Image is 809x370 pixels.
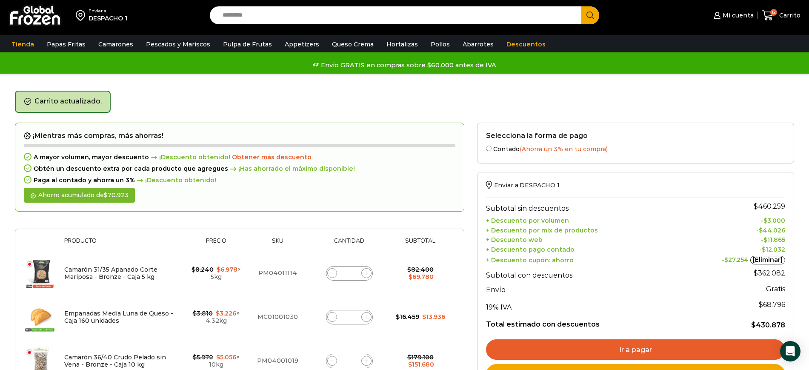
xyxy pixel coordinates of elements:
[89,8,127,14] div: Enviar a
[390,238,451,251] th: Subtotal
[343,311,355,323] input: Product quantity
[407,266,411,273] span: $
[309,238,389,251] th: Cantidad
[486,215,681,224] th: + Descuento por volumen
[280,36,323,52] a: Appetizers
[217,266,220,273] span: $
[60,238,186,251] th: Producto
[24,165,455,172] div: Obtén un descuento extra por cada producto que agregues
[64,310,173,324] a: Empanadas Media Luna de Queso - Caja 160 unidades
[486,198,681,215] th: Subtotal sin descuentos
[89,14,127,23] div: DESPACHO 1
[186,295,246,339] td: × 4.32kg
[681,254,785,265] td: -
[408,361,434,368] bdi: 151.680
[754,269,758,277] span: $
[422,313,426,321] span: $
[494,181,560,189] span: Enviar a DESPACHO 1
[750,256,785,264] a: [Eliminar]
[193,310,197,317] span: $
[104,191,129,199] bdi: 70.923
[407,353,411,361] span: $
[762,246,766,253] span: $
[426,36,454,52] a: Pollos
[759,227,785,234] bdi: 44.026
[216,353,220,361] span: $
[754,202,758,210] span: $
[486,132,785,140] h2: Selecciona la forma de pago
[581,6,599,24] button: Search button
[762,6,800,26] a: 12 Carrito
[762,246,785,253] bdi: 12.032
[246,295,309,339] td: MC01001030
[382,36,422,52] a: Hortalizas
[343,355,355,367] input: Product quantity
[186,251,246,295] td: × 5kg
[712,7,753,24] a: Mi cuenta
[192,266,214,273] bdi: 8.240
[193,310,213,317] bdi: 3.810
[486,281,681,296] th: Envío
[328,36,378,52] a: Queso Crema
[232,154,312,161] a: Obtener más descuento
[149,154,230,161] span: ¡Descuento obtenido!
[681,244,785,254] td: -
[216,310,220,317] span: $
[396,313,419,321] bdi: 16.459
[486,339,785,360] a: Ir a pagar
[486,313,681,330] th: Total estimado con descuentos
[246,238,309,251] th: Sku
[759,301,785,309] span: 68.796
[217,266,237,273] bdi: 6.978
[76,8,89,23] img: address-field-icon.svg
[135,177,216,184] span: ¡Descuento obtenido!
[763,236,785,244] bdi: 11.865
[343,267,355,279] input: Product quantity
[228,165,355,172] span: ¡Has ahorrado el máximo disponible!
[681,215,785,224] td: -
[396,313,400,321] span: $
[24,177,455,184] div: Paga al contado y ahorra un 3%
[486,234,681,244] th: + Descuento web
[486,244,681,254] th: + Descuento pago contado
[216,310,236,317] bdi: 3.226
[64,353,166,368] a: Camarón 36/40 Crudo Pelado sin Vena - Bronze - Caja 10 kg
[766,285,785,293] strong: Gratis
[408,361,412,368] span: $
[780,341,800,361] div: Open Intercom Messenger
[15,91,111,113] div: Carrito actualizado.
[486,296,681,313] th: 19% IVA
[43,36,90,52] a: Papas Fritas
[486,254,681,265] th: + Descuento cupón: ahorro
[486,224,681,234] th: + Descuento por mix de productos
[486,181,560,189] a: Enviar a DESPACHO 1
[219,36,276,52] a: Pulpa de Frutas
[94,36,137,52] a: Camarones
[763,236,767,244] span: $
[763,217,785,224] bdi: 3.000
[520,145,608,153] span: (Ahorra un 3% en tu compra)
[24,188,135,203] div: Ahorro acumulado de
[751,321,785,329] bdi: 430.878
[770,9,777,16] span: 12
[486,264,681,281] th: Subtotal con descuentos
[763,217,767,224] span: $
[777,11,800,20] span: Carrito
[24,154,455,161] div: A mayor volumen, mayor descuento
[681,224,785,234] td: -
[216,353,236,361] bdi: 5.056
[407,353,434,361] bdi: 179.100
[232,153,312,161] span: Obtener más descuento
[193,353,197,361] span: $
[759,227,763,234] span: $
[186,238,246,251] th: Precio
[193,353,213,361] bdi: 5.970
[458,36,498,52] a: Abarrotes
[724,256,749,264] span: 27.254
[502,36,550,52] a: Descuentos
[681,234,785,244] td: -
[7,36,38,52] a: Tienda
[409,273,412,281] span: $
[759,301,763,309] span: $
[754,269,785,277] bdi: 362.082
